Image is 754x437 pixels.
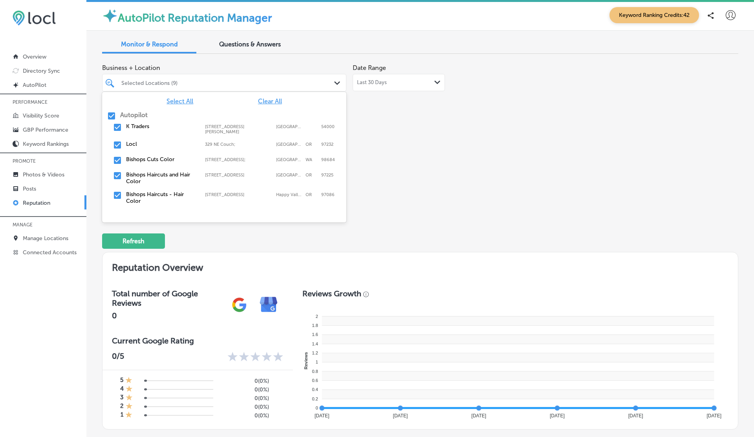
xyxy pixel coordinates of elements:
div: 1 Star [126,385,133,394]
h4: 2 [120,402,124,411]
p: GBP Performance [23,127,68,133]
tspan: [DATE] [393,413,408,419]
tspan: 0.2 [312,397,318,401]
h4: 4 [120,385,124,394]
span: Last 30 Days [357,79,387,86]
p: 0 /5 [112,351,124,364]
label: Bishops Haircuts and Hair Color [126,171,197,185]
label: 54000 [321,124,335,134]
label: Portland [276,142,302,147]
label: OR [306,142,317,147]
h5: 0 ( 0% ) [220,378,269,384]
tspan: 1.2 [312,351,318,355]
h3: Current Google Rating [112,336,284,345]
tspan: 0.6 [312,378,318,383]
tspan: 2 [316,314,318,319]
p: Overview [23,53,46,60]
label: Happy Valley [276,192,302,197]
label: 97225 [321,173,333,178]
h5: 0 ( 0% ) [220,395,269,402]
label: 7550 SW Beaverton Hillsdale Hwy [205,173,273,178]
label: Lahore [276,124,302,134]
tspan: 1.8 [312,323,318,328]
button: Refresh [102,233,165,249]
h5: 0 ( 0% ) [220,386,269,393]
div: 1 Star [126,402,133,411]
p: Manage Locations [23,235,68,242]
label: Bishops Haircuts - Hair Color [126,191,197,204]
h5: 0 ( 0% ) [220,404,269,410]
div: 1 Star [125,411,132,420]
label: 329 NE Couch; [205,142,273,147]
div: 1 Star [125,376,132,385]
tspan: 0.8 [312,369,318,374]
span: Business + Location [102,64,346,72]
div: Selected Locations (9) [121,79,335,86]
img: e7ababfa220611ac49bdb491a11684a6.png [254,290,284,319]
h3: Reviews Growth [302,289,361,298]
p: Reputation [23,200,50,206]
img: 6efc1275baa40be7c98c3b36c6bfde44.png [13,10,56,26]
tspan: [DATE] [550,413,565,419]
p: Photos & Videos [23,171,64,178]
span: Clear All [258,97,282,105]
tspan: 0.4 [312,387,318,392]
p: Directory Sync [23,68,60,74]
label: 97232 [321,142,333,147]
label: OR [306,192,317,197]
tspan: [DATE] [628,413,643,419]
h2: Reputation Overview [102,252,738,279]
label: Autopilot [120,111,148,119]
label: 15731 SE HAPPY VALLEY TOWN CENTER DR. [205,192,273,197]
img: gPZS+5FD6qPJAAAAABJRU5ErkJggg== [225,290,254,319]
tspan: 1.6 [312,332,318,337]
label: Vancouver [276,157,302,162]
tspan: [DATE] [472,413,487,419]
label: AutoPilot Reputation Manager [118,11,272,24]
tspan: 1 [316,360,318,364]
p: Posts [23,185,36,192]
label: Date Range [353,64,386,72]
h4: 1 [121,411,123,420]
h2: 0 [112,311,225,320]
tspan: 0 [316,406,318,410]
label: WA [306,157,317,162]
h4: 5 [120,376,123,385]
p: Visibility Score [23,112,59,119]
text: Reviews [304,352,309,369]
label: Bishops Cuts Color [126,156,197,163]
span: Keyword Ranking Credits: 42 [609,7,699,23]
tspan: [DATE] [707,413,722,419]
div: 0 Stars [227,351,284,364]
label: Portland [276,173,302,178]
label: Locl [126,141,197,147]
span: Monitor & Respond [121,40,178,48]
div: 1 Star [126,394,133,402]
h5: 0 ( 0% ) [220,412,269,419]
h4: 3 [120,394,124,402]
span: Questions & Answers [219,40,281,48]
tspan: [DATE] [315,413,329,419]
h3: Total number of Google Reviews [112,289,225,308]
img: autopilot-icon [102,8,118,24]
label: 16020 Southeast Mill Plain Boulevard; [205,157,273,162]
p: Keyword Rankings [23,141,69,147]
p: AutoPilot [23,82,46,88]
label: 97086 [321,192,335,197]
tspan: 1.4 [312,342,318,346]
label: OR [306,173,317,178]
label: 505 A1 Block Johar Town [205,124,273,134]
p: Connected Accounts [23,249,77,256]
label: 98684 [321,157,335,162]
span: Select All [167,97,193,105]
label: K Traders [126,123,197,130]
